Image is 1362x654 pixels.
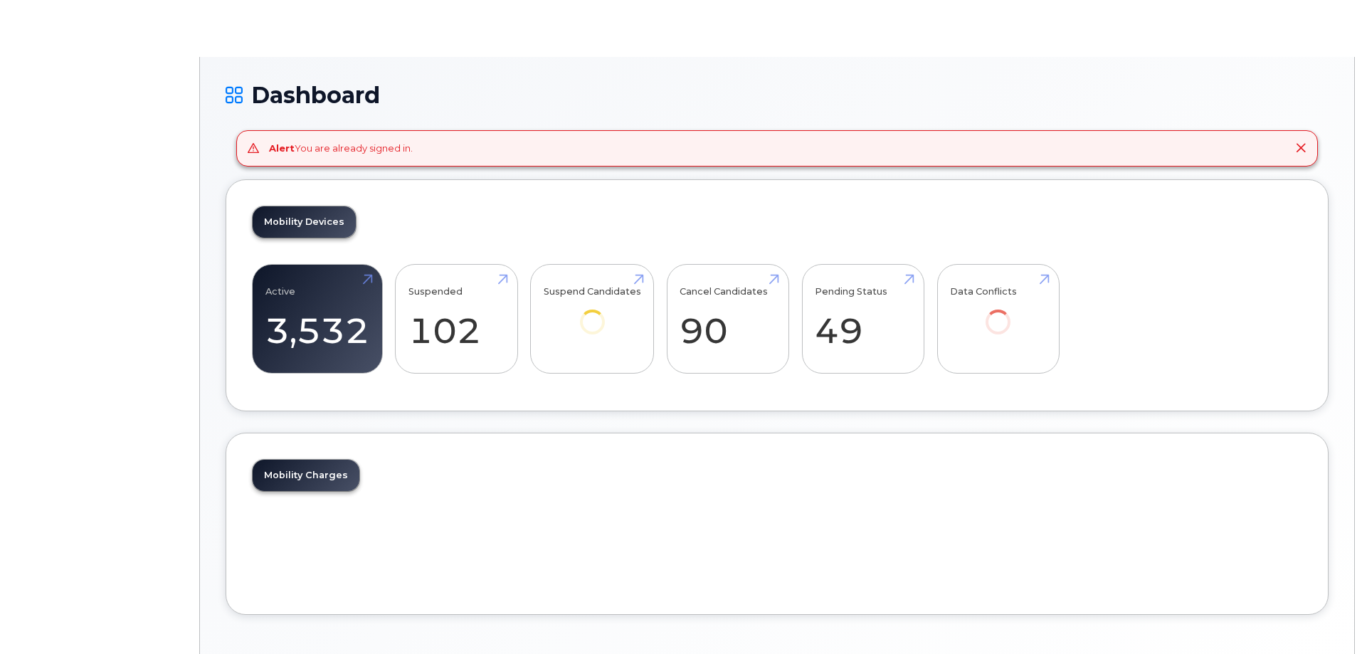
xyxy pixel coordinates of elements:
[265,272,369,366] a: Active 3,532
[269,142,295,154] strong: Alert
[269,142,413,155] div: You are already signed in.
[950,272,1046,354] a: Data Conflicts
[680,272,776,366] a: Cancel Candidates 90
[226,83,1329,107] h1: Dashboard
[815,272,911,366] a: Pending Status 49
[253,460,359,491] a: Mobility Charges
[408,272,505,366] a: Suspended 102
[544,272,641,354] a: Suspend Candidates
[253,206,356,238] a: Mobility Devices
